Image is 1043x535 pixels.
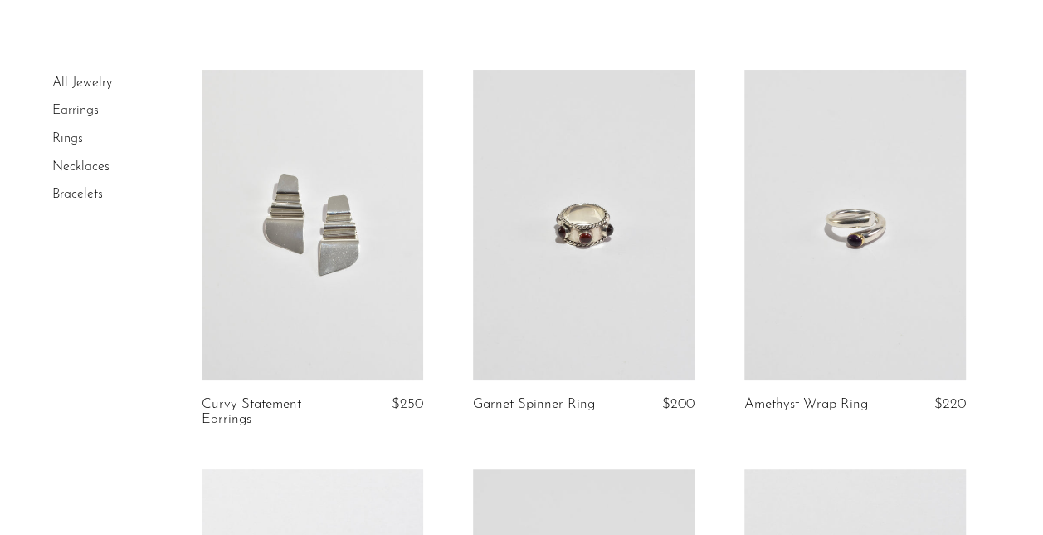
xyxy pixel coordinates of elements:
span: $220 [934,397,966,411]
a: Necklaces [52,160,110,174]
a: Curvy Statement Earrings [202,397,347,428]
a: Amethyst Wrap Ring [744,397,868,412]
span: $200 [662,397,695,411]
span: $250 [392,397,423,411]
a: Bracelets [52,188,103,201]
a: All Jewelry [52,76,112,90]
a: Earrings [52,104,99,117]
a: Garnet Spinner Ring [473,397,595,412]
a: Rings [52,132,83,145]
